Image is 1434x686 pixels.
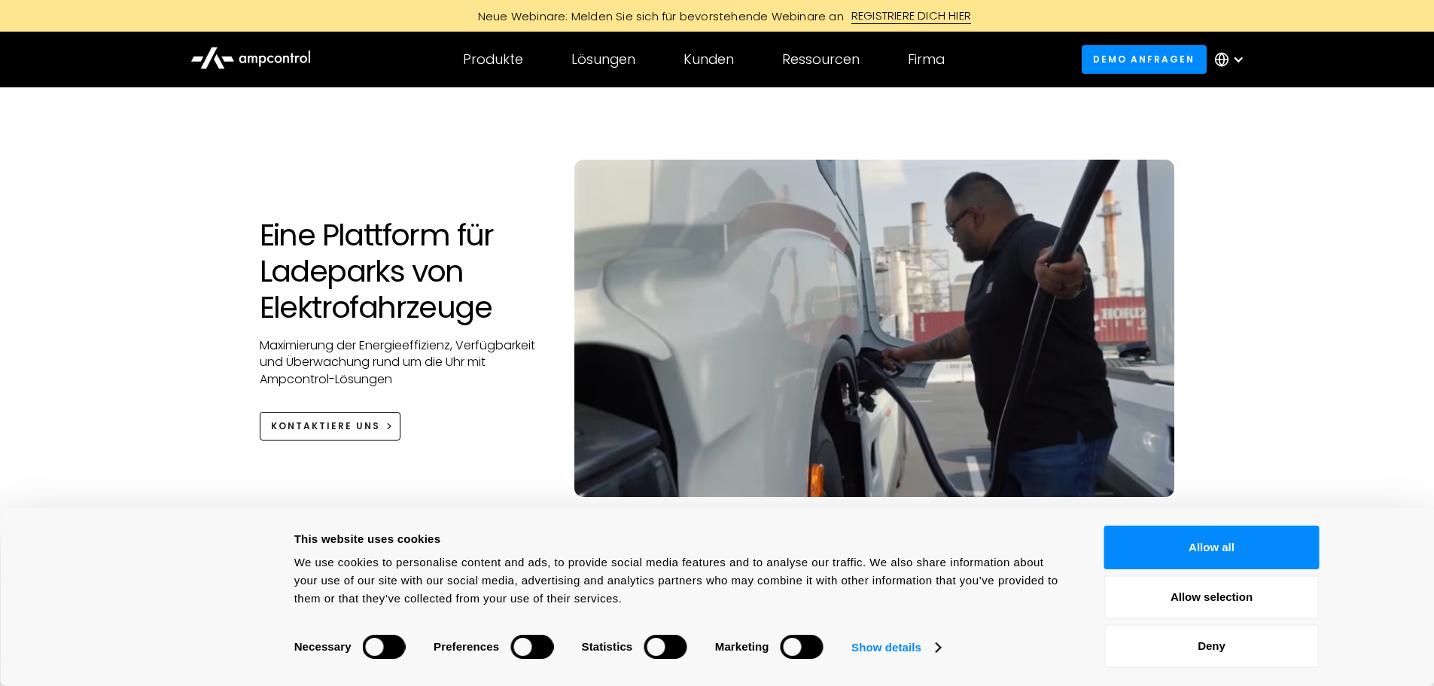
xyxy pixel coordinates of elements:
[571,51,635,68] div: Lösungen
[260,337,545,388] p: Maximierung der Energieeffizienz, Verfügbarkeit und Überwachung rund um die Uhr mit Ampcontrol-Lö...
[715,640,769,653] strong: Marketing
[851,636,940,659] a: Show details
[271,419,380,433] div: KONTAKTIERE UNS
[463,8,851,24] div: Neue Webinare: Melden Sie sich für bevorstehende Webinare an
[908,51,945,68] div: Firma
[463,51,523,68] div: Produkte
[294,640,352,653] strong: Necessary
[1082,45,1207,73] a: Demo anfragen
[260,412,401,440] a: KONTAKTIERE UNS
[684,51,734,68] div: Kunden
[782,51,860,68] div: Ressourcen
[294,530,1070,548] div: This website uses cookies
[582,640,633,653] strong: Statistics
[260,217,545,325] h1: Eine Plattform für Ladeparks von Elektrofahrzeuge
[1104,575,1320,619] button: Allow selection
[1104,526,1320,569] button: Allow all
[1104,624,1320,668] button: Deny
[379,8,1056,24] a: Neue Webinare: Melden Sie sich für bevorstehende Webinare anREGISTRIERE DICH HIER
[851,8,971,24] div: REGISTRIERE DICH HIER
[294,553,1070,608] div: We use cookies to personalise content and ads, to provide social media features and to analyse ou...
[434,640,499,653] strong: Preferences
